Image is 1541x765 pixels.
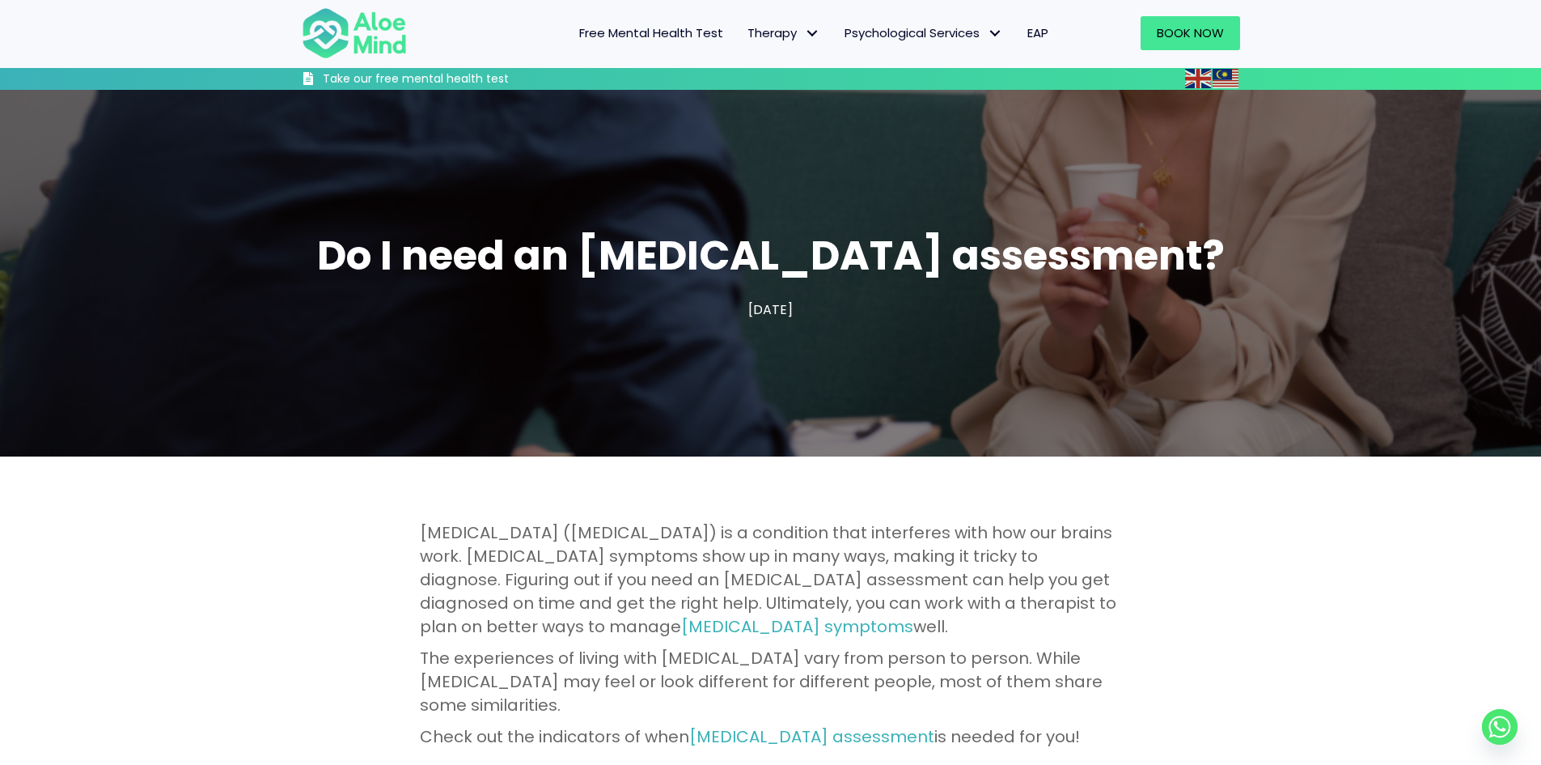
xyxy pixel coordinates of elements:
[579,24,723,41] span: Free Mental Health Test
[420,647,1122,717] p: The experiences of living with [MEDICAL_DATA] vary from person to person. While [MEDICAL_DATA] ma...
[832,16,1015,50] a: Psychological ServicesPsychological Services: submenu
[567,16,735,50] a: Free Mental Health Test
[302,6,407,60] img: Aloe mind Logo
[681,615,913,638] a: [MEDICAL_DATA] symptoms
[1213,69,1240,87] a: Malay
[1141,16,1240,50] a: Book Now
[1213,69,1238,88] img: ms
[420,725,1122,749] p: Check out the indicators of when is needed for you!
[1027,24,1048,41] span: EAP
[1482,709,1518,745] a: Whatsapp
[428,16,1060,50] nav: Menu
[323,71,595,87] h3: Take our free mental health test
[735,16,832,50] a: TherapyTherapy: submenu
[984,22,1007,45] span: Psychological Services: submenu
[1185,69,1213,87] a: English
[1157,24,1224,41] span: Book Now
[747,24,820,41] span: Therapy
[1185,69,1211,88] img: en
[1015,16,1060,50] a: EAP
[689,725,934,748] a: [MEDICAL_DATA] assessment
[748,300,793,319] span: [DATE]
[302,71,595,90] a: Take our free mental health test
[801,22,824,45] span: Therapy: submenu
[420,521,1122,639] p: [MEDICAL_DATA] ([MEDICAL_DATA]) is a condition that interferes with how our brains work. [MEDICAL...
[845,24,1003,41] span: Psychological Services
[317,227,1225,284] span: Do I need an [MEDICAL_DATA] assessment?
